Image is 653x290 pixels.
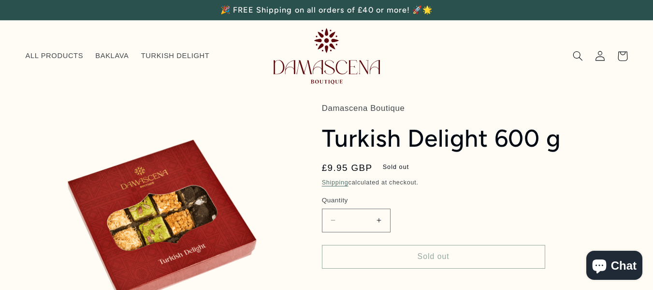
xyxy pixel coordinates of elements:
[135,46,216,67] a: TURKISH DELIGHT
[322,196,545,205] label: Quantity
[19,46,89,67] a: ALL PRODUCTS
[26,51,84,61] span: ALL PRODUCTS
[376,161,416,174] span: Sold out
[270,24,384,88] a: Damascena Boutique
[274,28,380,84] img: Damascena Boutique
[220,5,433,15] span: 🎉 FREE Shipping on all orders of £40 or more! 🚀🌟
[89,46,135,67] a: BAKLAVA
[141,51,210,61] span: TURKISH DELIGHT
[583,251,645,282] inbox-online-store-chat: Shopify online store chat
[322,161,373,175] span: £9.95 GBP
[322,179,348,186] a: Shipping
[95,51,129,61] span: BAKLAVA
[567,45,589,67] summary: Search
[322,123,626,154] h1: Turkish Delight 600 g
[322,101,626,116] p: Damascena Boutique
[322,178,626,188] div: calculated at checkout.
[322,245,545,269] button: Sold out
